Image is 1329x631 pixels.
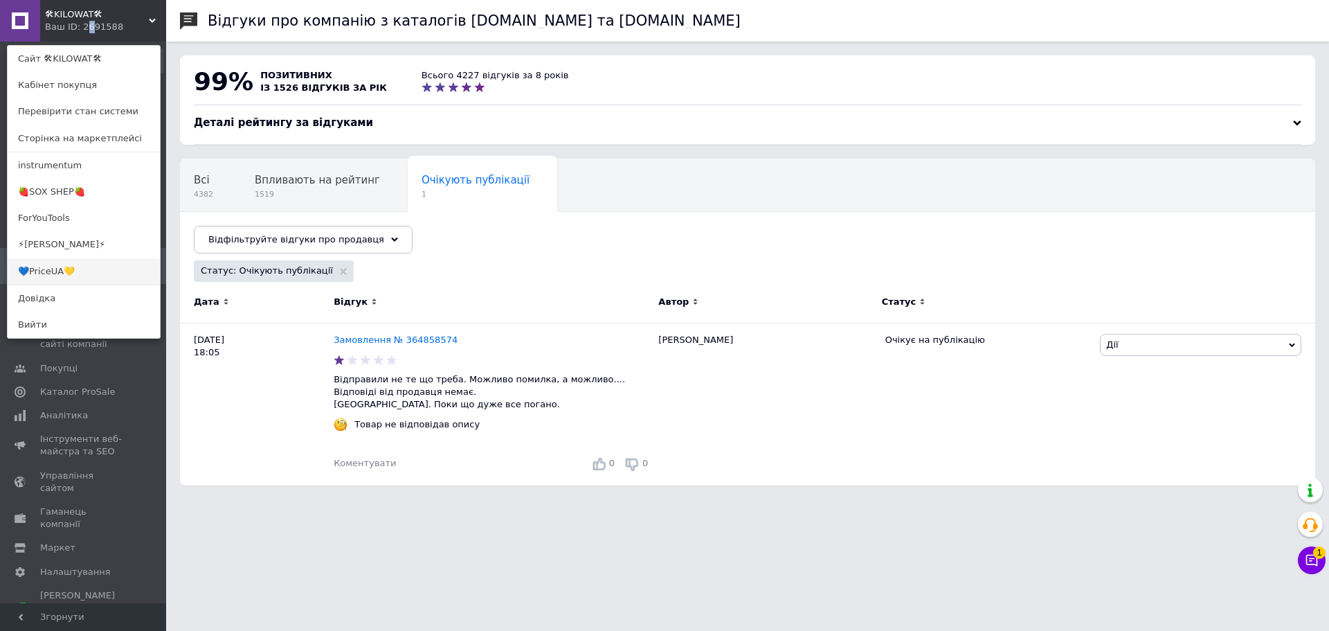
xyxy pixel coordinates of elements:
a: Вийти [8,312,160,338]
span: 1 [1313,546,1326,559]
a: 🍓SOX SHEP🍓 [8,179,160,205]
span: Відфільтруйте відгуки про продавця [208,234,384,245]
span: 0 [642,458,648,468]
a: Сайт 🛠KILOWAT🛠 [8,46,160,72]
span: 🛠KILOWAT🛠 [45,8,149,21]
a: Перевірити стан системи [8,98,160,125]
div: [PERSON_NAME] [651,323,878,486]
span: Дії [1106,339,1118,350]
span: із 1526 відгуків за рік [260,82,387,93]
span: Налаштування [40,566,111,578]
span: позитивних [260,70,332,80]
span: Опубліковані без комен... [194,226,334,239]
a: Довідка [8,285,160,312]
span: 1519 [255,189,380,199]
div: Коментувати [334,457,396,470]
span: Покупці [40,362,78,375]
span: Управління сайтом [40,470,128,495]
a: instrumentum [8,152,160,179]
span: 1 [422,189,530,199]
span: Статус: Очікують публікації [201,265,333,277]
a: Замовлення № 364858574 [334,335,458,345]
a: ForYouTools [8,205,160,231]
div: Опубліковані без коментаря [180,212,362,265]
span: Маркет [40,542,75,554]
span: Очікують публікації [422,174,530,186]
span: Інструменти веб-майстра та SEO [40,433,128,458]
div: Товар не відповідав опису [351,418,483,431]
a: ⚡[PERSON_NAME]⚡ [8,231,160,258]
span: 4382 [194,189,213,199]
span: Коментувати [334,458,396,468]
div: Ваш ID: 2691588 [45,21,103,33]
img: :face_with_monocle: [334,418,347,432]
span: Автор [658,296,689,308]
h1: Відгуки про компанію з каталогів [DOMAIN_NAME] та [DOMAIN_NAME] [208,12,741,29]
a: Сторінка на маркетплейсі [8,125,160,152]
span: Гаманець компанії [40,506,128,531]
span: Каталог ProSale [40,386,115,398]
div: Очікує на публікацію [885,334,1090,346]
div: [DATE] 18:05 [180,323,334,486]
span: Статус [882,296,916,308]
p: Відправили не те що треба. Можливо помилка, а можливо.... Відповіді від продавця немає. [GEOGRAPH... [334,373,651,411]
div: Всього 4227 відгуків за 8 років [422,69,569,82]
div: Деталі рейтингу за відгуками [194,116,1301,130]
span: Деталі рейтингу за відгуками [194,116,373,129]
span: 0 [609,458,615,468]
a: 💙PriceUA💛 [8,258,160,285]
a: Кабінет покупця [8,72,160,98]
span: Аналітика [40,409,88,422]
span: Всі [194,174,210,186]
span: Відгук [334,296,368,308]
span: Дата [194,296,219,308]
span: Впливають на рейтинг [255,174,380,186]
button: Чат з покупцем1 [1298,546,1326,574]
span: 99% [194,67,253,96]
span: [PERSON_NAME] та рахунки [40,589,128,628]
